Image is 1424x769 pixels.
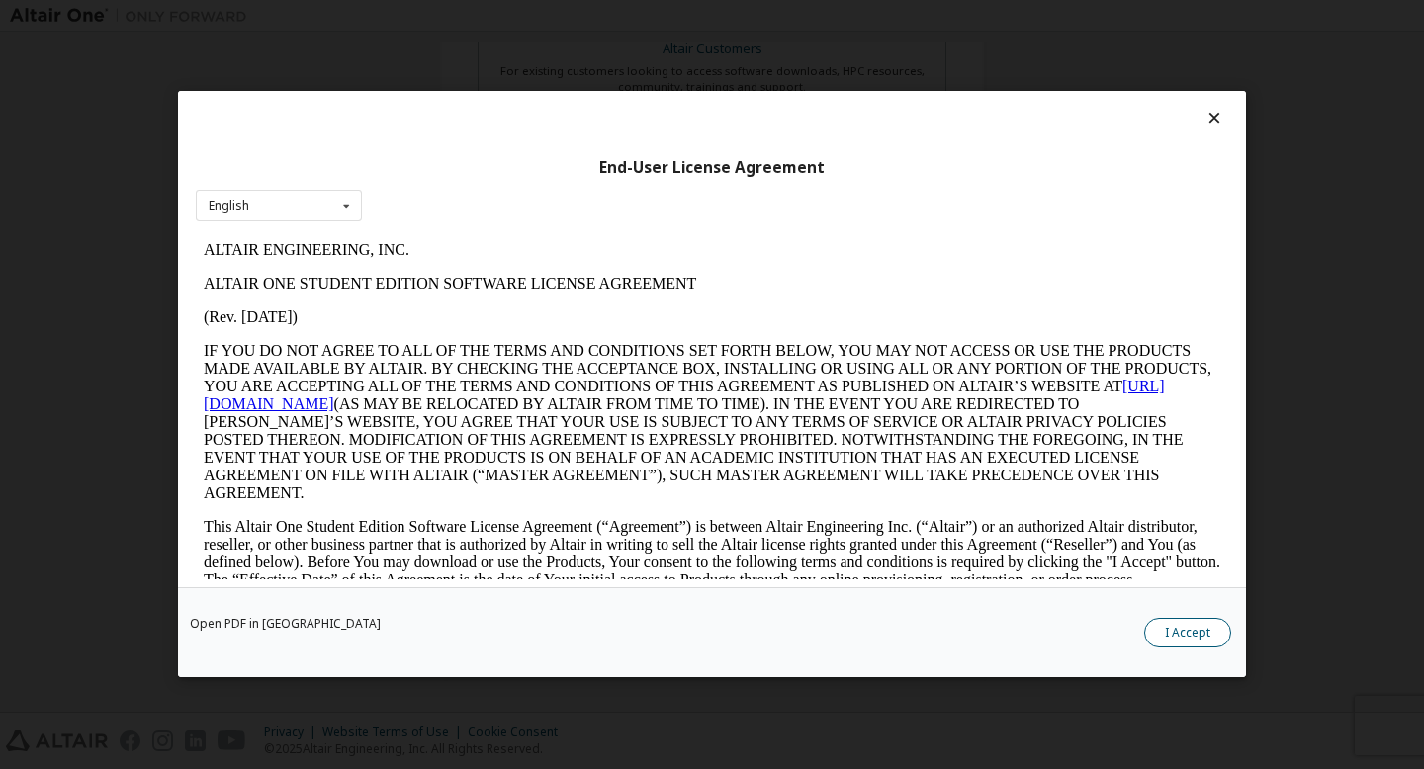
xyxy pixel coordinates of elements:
[1144,619,1231,648] button: I Accept
[190,619,381,631] a: Open PDF in [GEOGRAPHIC_DATA]
[8,8,1024,26] p: ALTAIR ENGINEERING, INC.
[8,109,1024,269] p: IF YOU DO NOT AGREE TO ALL OF THE TERMS AND CONDITIONS SET FORTH BELOW, YOU MAY NOT ACCESS OR USE...
[8,144,969,179] a: [URL][DOMAIN_NAME]
[196,158,1228,178] div: End-User License Agreement
[8,42,1024,59] p: ALTAIR ONE STUDENT EDITION SOFTWARE LICENSE AGREEMENT
[8,75,1024,93] p: (Rev. [DATE])
[209,200,249,212] div: English
[8,285,1024,356] p: This Altair One Student Edition Software License Agreement (“Agreement”) is between Altair Engine...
